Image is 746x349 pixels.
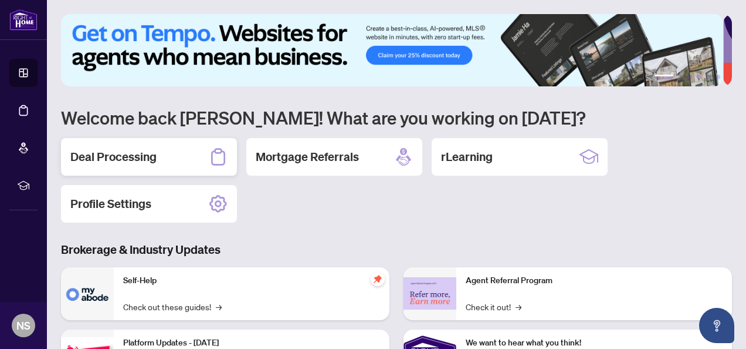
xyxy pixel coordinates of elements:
h2: rLearning [441,149,493,165]
a: Check it out!→ [466,300,521,313]
button: 4 [697,75,701,79]
span: pushpin [371,272,385,286]
p: Self-Help [123,274,380,287]
button: 5 [706,75,711,79]
span: NS [16,317,30,334]
span: → [516,300,521,313]
button: 3 [687,75,692,79]
img: logo [9,9,38,31]
img: Slide 0 [61,14,723,86]
button: 1 [655,75,673,79]
p: Agent Referral Program [466,274,723,287]
h3: Brokerage & Industry Updates [61,241,732,258]
button: 2 [678,75,683,79]
button: 6 [716,75,720,79]
button: Open asap [699,308,734,343]
h2: Profile Settings [70,196,151,212]
h1: Welcome back [PERSON_NAME]! What are you working on [DATE]? [61,106,732,129]
h2: Deal Processing [70,149,157,165]
img: Self-Help [61,267,114,320]
span: → [216,300,222,313]
a: Check out these guides!→ [123,300,222,313]
img: Agent Referral Program [403,277,456,310]
h2: Mortgage Referrals [256,149,359,165]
